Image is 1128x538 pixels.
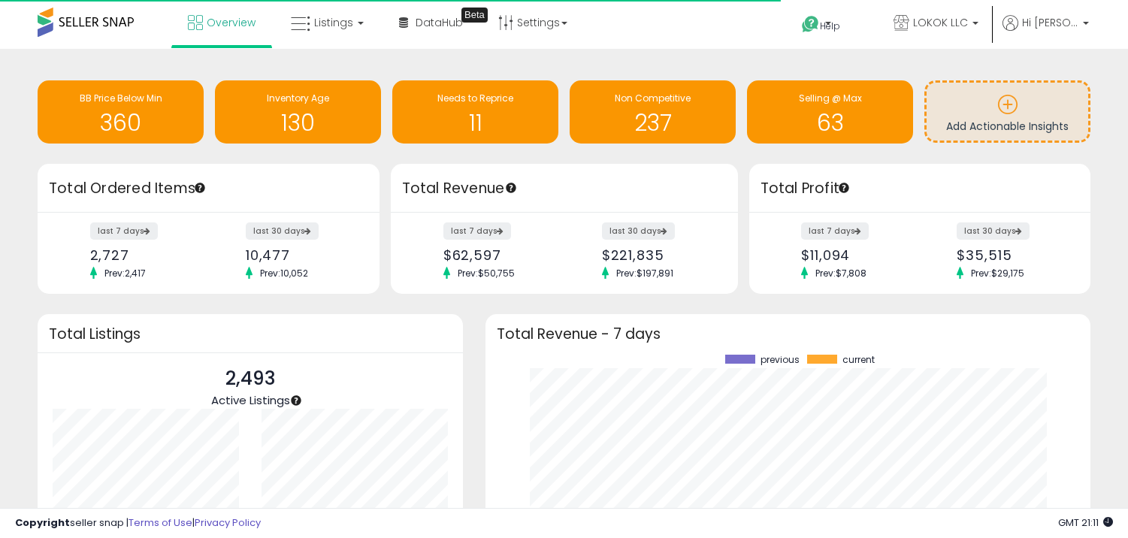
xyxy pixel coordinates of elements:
a: Selling @ Max 63 [747,80,913,144]
h1: 63 [755,110,906,135]
a: Non Competitive 237 [570,80,736,144]
h1: 360 [45,110,196,135]
div: 2,727 [90,247,198,263]
div: 10,477 [246,247,353,263]
label: last 7 days [443,222,511,240]
a: Hi [PERSON_NAME] [1002,15,1089,49]
a: Needs to Reprice 11 [392,80,558,144]
span: Add Actionable Insights [946,119,1069,134]
div: $62,597 [443,247,553,263]
span: 2025-10-14 21:11 GMT [1058,515,1113,530]
a: Help [790,4,869,49]
span: BB Price Below Min [80,92,162,104]
span: Selling @ Max [799,92,862,104]
span: Help [820,20,840,32]
p: 2,493 [211,364,290,393]
strong: Copyright [15,515,70,530]
span: Active Listings [211,392,290,408]
div: $11,094 [801,247,909,263]
a: Inventory Age 130 [215,80,381,144]
div: $35,515 [957,247,1064,263]
span: Needs to Reprice [437,92,513,104]
div: Tooltip anchor [504,181,518,195]
div: Tooltip anchor [193,181,207,195]
label: last 30 days [957,222,1030,240]
label: last 7 days [801,222,869,240]
div: Tooltip anchor [289,394,303,407]
span: Prev: $50,755 [450,267,522,280]
span: Listings [314,15,353,30]
span: current [842,355,875,365]
h1: 237 [577,110,728,135]
h3: Total Ordered Items [49,178,368,199]
span: Prev: $7,808 [808,267,874,280]
span: Prev: $197,891 [609,267,681,280]
span: Inventory Age [267,92,329,104]
h1: 11 [400,110,551,135]
label: last 30 days [602,222,675,240]
i: Get Help [801,15,820,34]
a: Add Actionable Insights [927,83,1088,141]
span: Prev: 10,052 [253,267,316,280]
span: Non Competitive [615,92,691,104]
span: LOKOK LLC [913,15,968,30]
div: Tooltip anchor [461,8,488,23]
a: Terms of Use [129,515,192,530]
span: previous [761,355,800,365]
label: last 7 days [90,222,158,240]
a: Privacy Policy [195,515,261,530]
h1: 130 [222,110,373,135]
label: last 30 days [246,222,319,240]
div: $221,835 [602,247,712,263]
h3: Total Profit [761,178,1080,199]
span: Prev: 2,417 [97,267,153,280]
span: Prev: $29,175 [963,267,1032,280]
h3: Total Revenue [402,178,727,199]
h3: Total Listings [49,328,452,340]
a: BB Price Below Min 360 [38,80,204,144]
h3: Total Revenue - 7 days [497,328,1079,340]
div: Tooltip anchor [837,181,851,195]
span: Overview [207,15,256,30]
span: DataHub [416,15,463,30]
span: Hi [PERSON_NAME] [1022,15,1078,30]
div: seller snap | | [15,516,261,530]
